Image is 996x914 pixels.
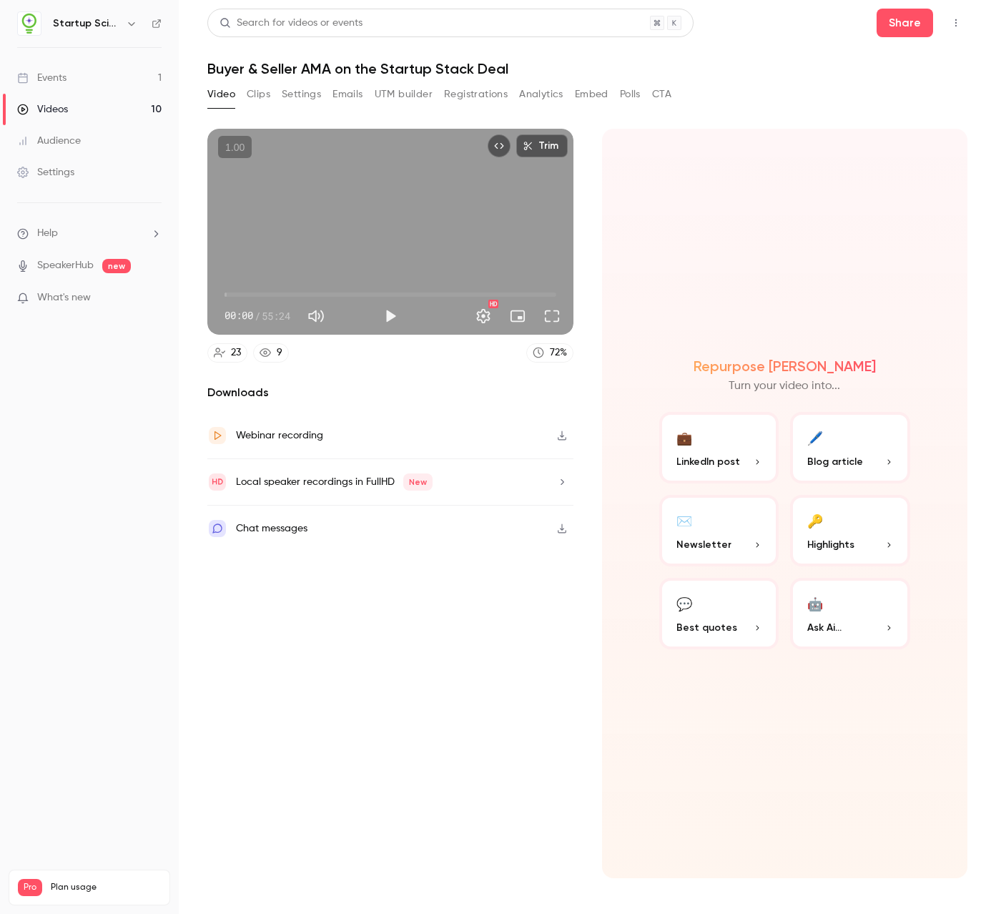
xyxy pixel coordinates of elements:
[676,509,692,531] div: ✉️
[877,9,933,37] button: Share
[469,302,498,330] button: Settings
[102,259,131,273] span: new
[503,302,532,330] button: Turn on miniplayer
[375,83,433,106] button: UTM builder
[488,300,498,308] div: HD
[37,226,58,241] span: Help
[945,11,967,34] button: Top Bar Actions
[659,495,779,566] button: ✉️Newsletter
[207,60,967,77] h1: Buyer & Seller AMA on the Startup Stack Deal
[17,102,68,117] div: Videos
[220,16,363,31] div: Search for videos or events
[207,384,573,401] h2: Downloads
[17,165,74,180] div: Settings
[807,592,823,614] div: 🤖
[807,509,823,531] div: 🔑
[253,343,289,363] a: 9
[277,345,282,360] div: 9
[538,302,566,330] button: Full screen
[676,454,740,469] span: LinkedIn post
[236,520,307,537] div: Chat messages
[807,454,863,469] span: Blog article
[652,83,671,106] button: CTA
[550,345,567,360] div: 72 %
[17,226,162,241] li: help-dropdown-opener
[37,258,94,273] a: SpeakerHub
[37,290,91,305] span: What's new
[17,71,66,85] div: Events
[790,578,910,649] button: 🤖Ask Ai...
[207,83,235,106] button: Video
[620,83,641,106] button: Polls
[488,134,511,157] button: Embed video
[676,620,737,635] span: Best quotes
[144,292,162,305] iframe: Noticeable Trigger
[516,134,568,157] button: Trim
[807,426,823,448] div: 🖊️
[18,879,42,896] span: Pro
[676,592,692,614] div: 💬
[236,427,323,444] div: Webinar recording
[729,378,840,395] p: Turn your video into...
[225,308,290,323] div: 00:00
[676,537,731,552] span: Newsletter
[526,343,573,363] a: 72%
[519,83,563,106] button: Analytics
[807,620,842,635] span: Ask Ai...
[444,83,508,106] button: Registrations
[18,12,41,35] img: Startup Science
[282,83,321,106] button: Settings
[207,343,247,363] a: 23
[255,308,260,323] span: /
[17,134,81,148] div: Audience
[676,426,692,448] div: 💼
[403,473,433,491] span: New
[376,302,405,330] button: Play
[790,412,910,483] button: 🖊️Blog article
[247,83,270,106] button: Clips
[790,495,910,566] button: 🔑Highlights
[225,308,253,323] span: 00:00
[53,16,120,31] h6: Startup Science
[659,412,779,483] button: 💼LinkedIn post
[694,358,876,375] h2: Repurpose [PERSON_NAME]
[332,83,363,106] button: Emails
[575,83,608,106] button: Embed
[302,302,330,330] button: Mute
[262,308,290,323] span: 55:24
[51,882,161,893] span: Plan usage
[659,578,779,649] button: 💬Best quotes
[231,345,241,360] div: 23
[807,537,854,552] span: Highlights
[236,473,433,491] div: Local speaker recordings in FullHD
